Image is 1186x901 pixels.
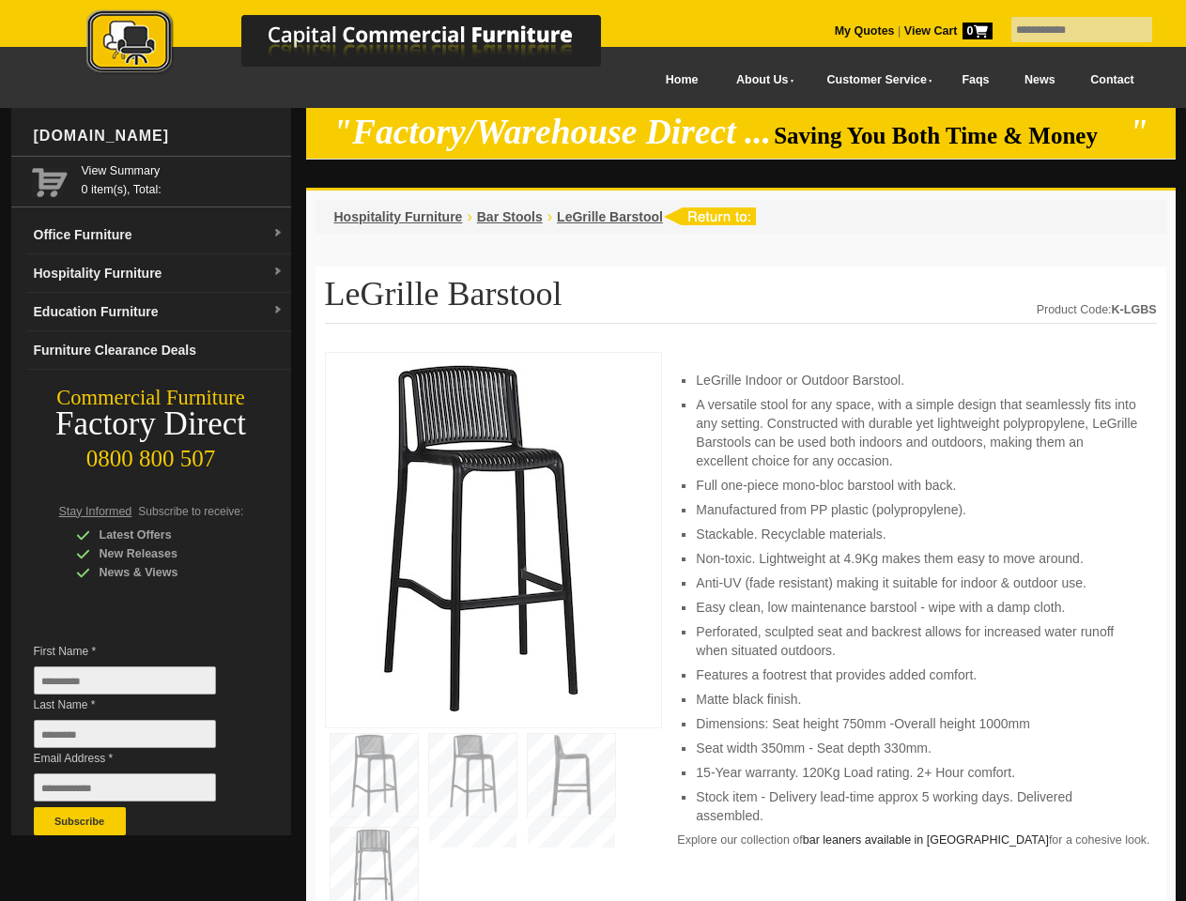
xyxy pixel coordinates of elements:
[76,563,254,582] div: News & Views
[59,505,132,518] span: Stay Informed
[34,666,216,695] input: First Name *
[26,331,291,370] a: Furniture Clearance Deals
[11,385,291,411] div: Commercial Furniture
[696,371,1137,389] li: LeGrille Indoor or Outdoor Barstool.
[34,642,244,661] span: First Name *
[138,505,243,518] span: Subscribe to receive:
[696,549,1137,568] li: Non-toxic. Lightweight at 4.9Kg makes them easy to move around.
[34,720,216,748] input: Last Name *
[696,500,1137,519] li: Manufactured from PP plastic (polypropylene).
[34,807,126,835] button: Subscribe
[945,59,1008,101] a: Faqs
[76,544,254,563] div: New Releases
[696,787,1137,825] li: Stock item - Delivery lead-time approx 5 working days. Delivered assembled.
[547,207,552,226] li: ›
[272,228,284,239] img: dropdown
[803,833,1049,847] a: bar leaners available in [GEOGRAPHIC_DATA]
[963,23,993,39] span: 0
[696,598,1137,617] li: Easy clean, low maintenance barstool - wipe with a damp cloth.
[11,411,291,437] div: Factory Direct
[35,9,692,78] img: Capital Commercial Furniture Logo
[663,207,756,225] img: return to
[26,108,291,164] div: [DOMAIN_NAME]
[716,59,806,101] a: About Us
[1072,59,1151,101] a: Contact
[696,739,1137,757] li: Seat width 350mm - Seat depth 330mm.
[696,763,1137,782] li: 15-Year warranty. 120Kg Load rating. 2+ Hour comfort.
[35,9,692,84] a: Capital Commercial Furniture Logo
[1129,113,1148,151] em: "
[76,526,254,544] div: Latest Offers
[1007,59,1072,101] a: News
[272,267,284,278] img: dropdown
[334,209,463,224] a: Hospitality Furniture
[26,254,291,293] a: Hospitality Furnituredropdown
[332,113,771,151] em: "Factory/Warehouse Direct ...
[325,276,1157,324] h1: LeGrille Barstool
[477,209,543,224] a: Bar Stools
[272,305,284,316] img: dropdown
[696,622,1137,660] li: Perforated, sculpted seat and backrest allows for increased water runoff when situated outdoors.
[696,476,1137,495] li: Full one-piece mono-bloc barstool with back.
[696,714,1137,733] li: Dimensions: Seat height 750mm -Overall height 1000mm
[34,749,244,768] span: Email Address *
[835,24,895,38] a: My Quotes
[677,831,1156,849] p: Explore our collection of for a cohesive look.
[82,161,284,196] span: 0 item(s), Total:
[696,690,1137,709] li: Matte black finish.
[774,123,1126,148] span: Saving You Both Time & Money
[696,665,1137,684] li: Features a footrest that provides added comfort.
[696,525,1137,543] li: Stackable. Recyclable materials.
[335,362,617,712] img: LeGrille Barstool
[901,24,992,38] a: View Cart0
[904,24,993,38] strong: View Cart
[467,207,471,226] li: ›
[696,573,1137,592] li: Anti-UV (fade resistant) making it suitable for indoor & outdoor use.
[806,59,944,101] a: Customer Service
[11,436,291,472] div: 0800 800 507
[1037,300,1157,319] div: Product Code:
[26,293,291,331] a: Education Furnituredropdown
[26,216,291,254] a: Office Furnituredropdown
[34,695,244,714] span: Last Name *
[82,161,284,180] a: View Summary
[696,395,1137,470] li: A versatile stool for any space, with a simple design that seamlessly fits into any setting. Cons...
[557,209,663,224] a: LeGrille Barstool
[34,773,216,802] input: Email Address *
[1112,303,1157,316] strong: K-LGBS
